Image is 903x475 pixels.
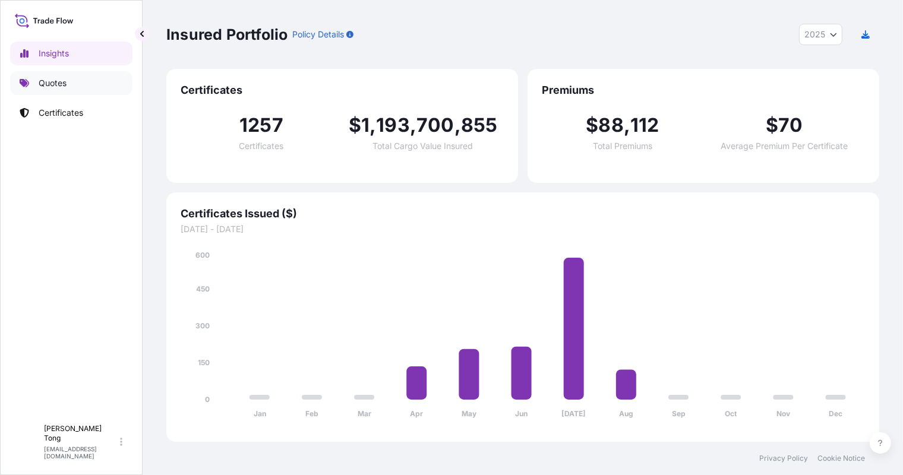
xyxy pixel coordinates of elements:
tspan: Mar [358,410,371,419]
span: 700 [416,116,454,135]
span: 88 [598,116,623,135]
span: 1 [361,116,370,135]
p: Quotes [39,77,67,89]
span: Certificates Issued ($) [181,207,865,221]
span: , [624,116,630,135]
tspan: Oct [725,410,738,419]
span: Total Premiums [593,142,652,150]
span: Total Cargo Value Insured [373,142,473,150]
span: , [410,116,416,135]
tspan: 300 [195,321,210,330]
a: Insights [10,42,132,65]
span: [DATE] - [DATE] [181,223,865,235]
a: Certificates [10,101,132,125]
span: C [24,436,31,448]
p: Insights [39,47,69,59]
span: Certificates [181,83,504,97]
span: , [454,116,461,135]
tspan: 450 [196,284,210,293]
span: 193 [376,116,410,135]
span: $ [586,116,598,135]
p: Insured Portfolio [166,25,288,44]
span: 855 [461,116,498,135]
tspan: Feb [305,410,318,419]
p: [EMAIL_ADDRESS][DOMAIN_NAME] [44,445,118,460]
p: Policy Details [292,28,344,40]
span: 1257 [239,116,283,135]
a: Quotes [10,71,132,95]
tspan: May [462,410,477,419]
tspan: 600 [195,251,210,259]
span: $ [349,116,361,135]
span: 2025 [804,28,825,40]
span: Premiums [542,83,865,97]
p: [PERSON_NAME] Tong [44,424,118,443]
span: Certificates [239,142,284,150]
a: Privacy Policy [759,454,808,463]
tspan: Dec [829,410,842,419]
span: , [370,116,376,135]
p: Certificates [39,107,83,119]
span: $ [766,116,778,135]
tspan: Jun [515,410,528,419]
span: Average Premium Per Certificate [721,142,848,150]
span: 70 [778,116,803,135]
tspan: Sep [672,410,686,419]
tspan: 150 [198,358,210,367]
span: 112 [630,116,659,135]
tspan: Aug [619,410,633,419]
tspan: 0 [205,395,210,404]
button: Year Selector [799,24,842,45]
tspan: Apr [411,410,424,419]
tspan: [DATE] [562,410,586,419]
a: Cookie Notice [817,454,865,463]
tspan: Jan [254,410,266,419]
tspan: Nov [776,410,791,419]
